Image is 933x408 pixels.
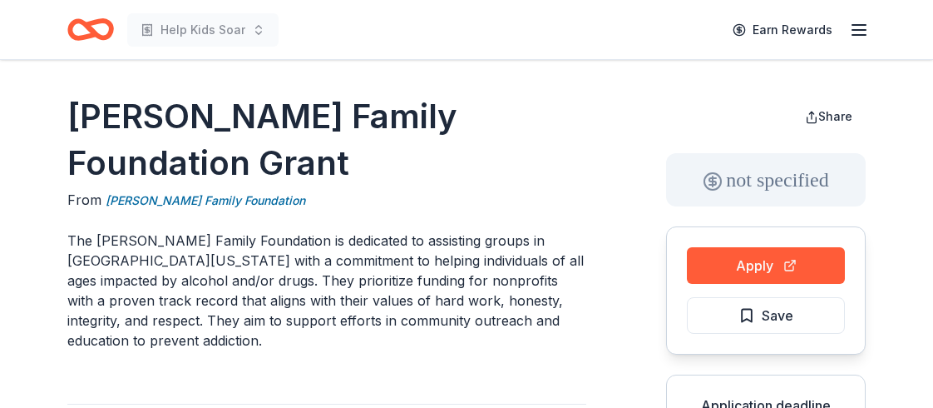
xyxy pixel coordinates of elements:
[67,231,586,351] p: The [PERSON_NAME] Family Foundation is dedicated to assisting groups in [GEOGRAPHIC_DATA][US_STAT...
[723,15,842,45] a: Earn Rewards
[687,297,845,334] button: Save
[67,10,114,49] a: Home
[687,247,845,284] button: Apply
[762,305,793,326] span: Save
[666,153,866,206] div: not specified
[818,109,852,123] span: Share
[160,20,245,40] span: Help Kids Soar
[792,100,866,133] button: Share
[127,13,279,47] button: Help Kids Soar
[67,190,586,211] div: From
[67,93,586,187] h1: [PERSON_NAME] Family Foundation Grant
[106,191,305,211] a: [PERSON_NAME] Family Foundation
